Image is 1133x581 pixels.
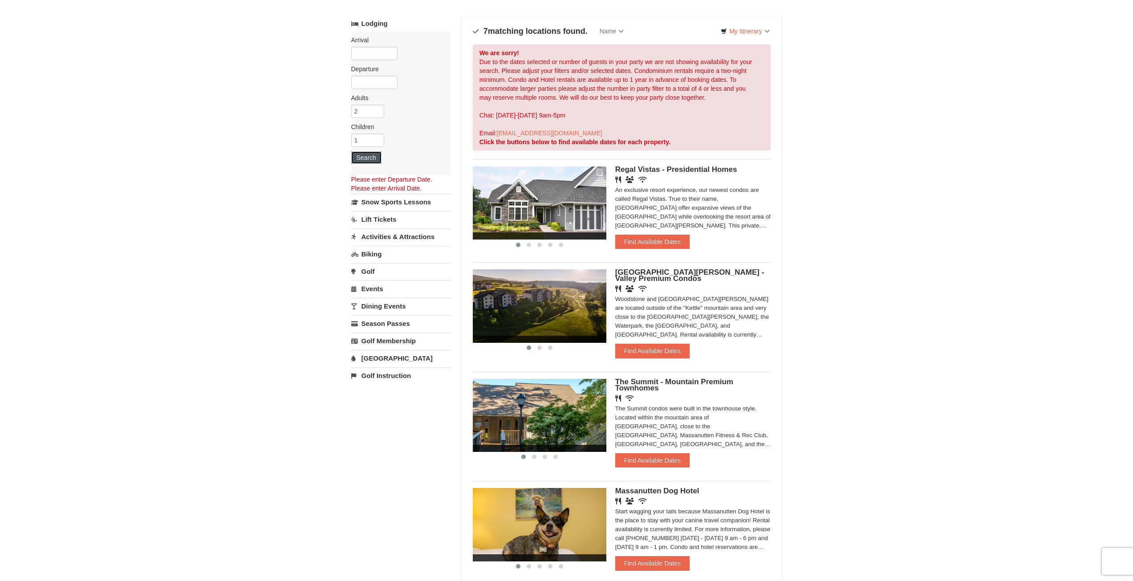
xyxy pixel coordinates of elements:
a: Dining Events [351,298,451,314]
a: [EMAIL_ADDRESS][DOMAIN_NAME] [497,130,602,137]
div: Please enter Arrival Date. [351,184,451,193]
i: Banquet Facilities [625,285,634,292]
a: Golf [351,263,451,280]
span: Massanutten Dog Hotel [615,487,699,495]
i: Wireless Internet (free) [625,395,634,402]
a: My Itinerary [715,24,775,38]
button: Find Available Dates [615,556,690,570]
a: Snow Sports Lessons [351,194,451,210]
button: Find Available Dates [615,344,690,358]
a: Lift Tickets [351,211,451,228]
span: The Summit - Mountain Premium Townhomes [615,378,733,392]
label: Children [351,122,444,131]
a: Golf Instruction [351,367,451,384]
span: 7 [483,27,488,36]
a: Lodging [351,16,451,32]
label: Adults [351,93,444,102]
button: Find Available Dates [615,235,690,249]
div: Woodstone and [GEOGRAPHIC_DATA][PERSON_NAME] are located outside of the "Kettle" mountain area an... [615,295,771,339]
i: Banquet Facilities [625,176,634,183]
i: Wireless Internet (free) [638,176,647,183]
a: Golf Membership [351,333,451,349]
i: Restaurant [615,176,621,183]
i: Restaurant [615,395,621,402]
a: Activities & Attractions [351,228,451,245]
label: Arrival [351,36,444,45]
h4: matching locations found. [473,27,588,36]
strong: Click the buttons below to find available dates for each property. [479,138,670,146]
label: Departure [351,65,444,73]
button: Find Available Dates [615,453,690,467]
strong: We are sorry! [479,49,519,57]
a: Season Passes [351,315,451,332]
a: [GEOGRAPHIC_DATA] [351,350,451,366]
a: Events [351,280,451,297]
div: The Summit condos were built in the townhouse style. Located within the mountain area of [GEOGRAP... [615,404,771,449]
div: Due to the dates selected or number of guests in your party we are not showing availability for y... [473,45,771,150]
div: Start wagging your tails because Massanutten Dog Hotel is the place to stay with your canine trav... [615,507,771,552]
div: Please enter Departure Date. [351,175,451,184]
div: An exclusive resort experience, our newest condos are called Regal Vistas. True to their name, [G... [615,186,771,230]
span: [GEOGRAPHIC_DATA][PERSON_NAME] - Valley Premium Condos [615,268,764,283]
i: Restaurant [615,285,621,292]
a: Name [593,22,630,40]
a: Biking [351,246,451,262]
i: Wireless Internet (free) [638,498,647,504]
button: Search [351,151,382,164]
i: Banquet Facilities [625,498,634,504]
i: Restaurant [615,498,621,504]
i: Wireless Internet (free) [638,285,647,292]
span: Regal Vistas - Presidential Homes [615,165,737,174]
